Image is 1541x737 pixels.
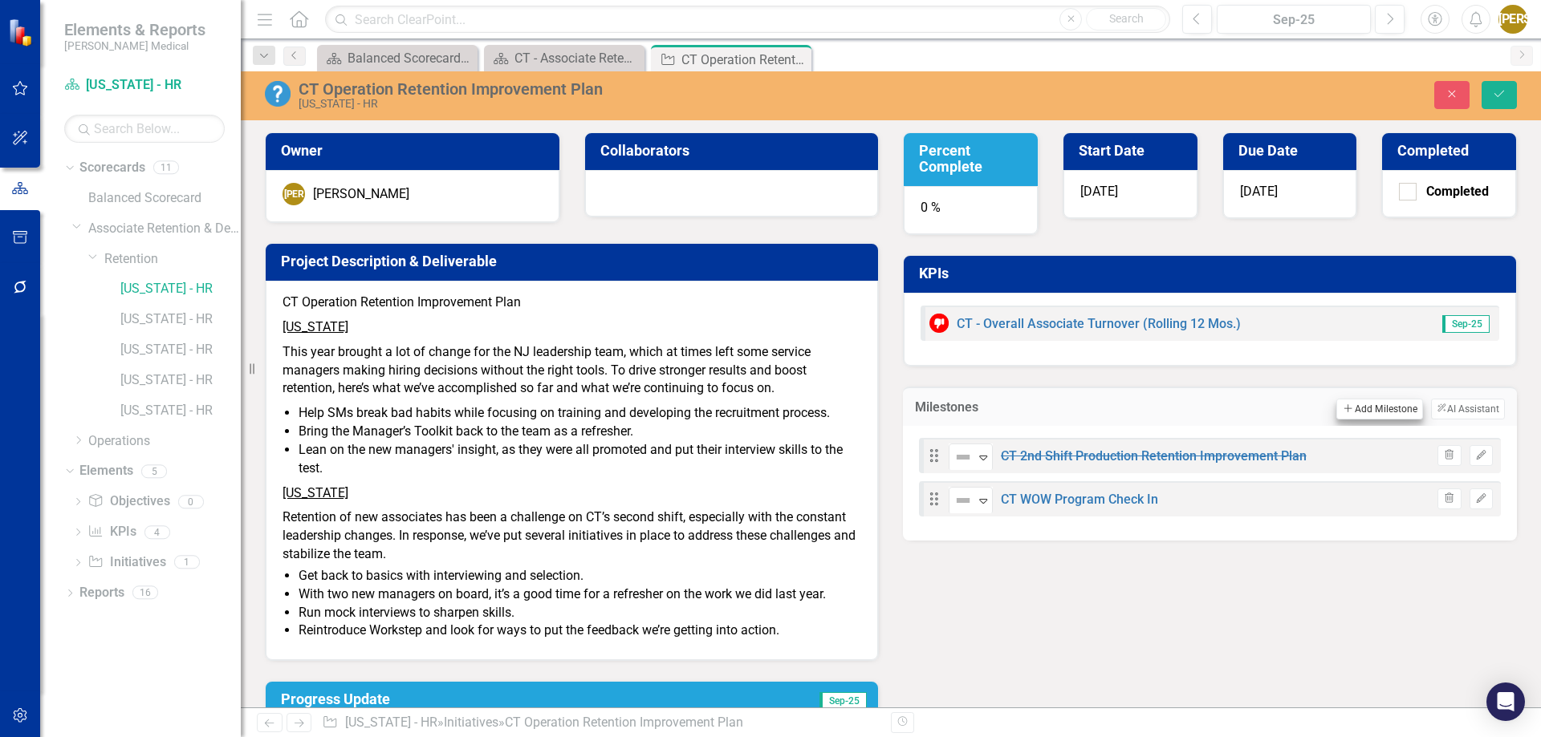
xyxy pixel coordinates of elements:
a: Initiatives [444,715,498,730]
a: [US_STATE] - HR [120,310,241,329]
div: 16 [132,586,158,600]
img: Not Defined [953,447,973,467]
button: [PERSON_NAME] [1498,5,1527,34]
span: [DATE] [1240,184,1278,199]
div: 1 [174,556,200,569]
a: Associate Retention & Development [88,220,241,238]
a: Objectives [87,492,169,511]
div: Sep-25 [1222,10,1365,30]
a: Initiatives [87,553,165,572]
div: Open Intercom Messenger [1486,682,1525,721]
a: Scorecards [79,159,145,177]
h3: Owner [281,143,550,159]
div: CT - Associate Retention [514,48,640,68]
div: [PERSON_NAME] [313,185,409,204]
h3: Collaborators [600,143,869,159]
span: [US_STATE] [283,319,348,334]
button: Add Milestone [1336,399,1422,419]
div: 4 [144,525,170,539]
img: Below Target [929,314,949,333]
a: [US_STATE] - HR [120,341,241,359]
h3: Percent Complete [919,143,1028,175]
span: [US_STATE] [283,485,348,500]
a: CT - Associate Retention [488,48,640,68]
h3: Due Date [1238,143,1348,159]
div: CT Operation Retention Improvement Plan [299,80,967,98]
img: No Information [265,81,291,107]
button: Search [1086,8,1166,30]
a: Balanced Scorecard [88,189,241,208]
a: [US_STATE] - HR [120,402,241,420]
div: Balanced Scorecard Welcome Page [348,48,474,68]
div: CT Operation Retention Improvement Plan [681,50,807,70]
img: ClearPoint Strategy [8,18,36,47]
p: Run mock interviews to sharpen skills. [299,604,861,622]
a: CT WOW Program Check In [1001,492,1158,507]
p: Bring the Manager’s Toolkit back to the team as a refresher. [299,423,861,441]
button: Sep-25 [1217,5,1371,34]
h3: Completed [1397,143,1506,159]
a: Operations [88,432,241,451]
a: [US_STATE] - HR [64,76,225,95]
div: » » [322,714,879,732]
a: KPIs [87,523,136,541]
a: [US_STATE] - HR [345,715,437,730]
h3: Project Description & Deliverable [281,253,868,269]
div: 0 % [904,186,1038,234]
input: Search Below... [64,115,225,143]
p: With two new managers on board, it’s a good time for a refresher on the work we did last year. [299,585,861,604]
h3: Start Date [1079,143,1188,159]
a: Elements [79,462,133,480]
a: [US_STATE] - HR [120,371,241,390]
span: Sep-25 [1442,315,1490,333]
div: [PERSON_NAME] [283,183,305,205]
a: Reports [79,584,124,602]
p: Get back to basics with interviewing and selection. [299,567,861,585]
p: CT Operation Retention Improvement Plan [283,294,861,315]
span: Sep-25 [819,692,867,710]
a: Balanced Scorecard Welcome Page [321,48,474,68]
a: Retention [104,250,241,269]
a: [US_STATE] - HR [120,280,241,298]
div: CT Operation Retention Improvement Plan [505,715,743,730]
a: CT - Overall Associate Turnover (Rolling 12 Mos.) [957,316,1241,331]
a: CT 2nd Shift Production Retention Improvement Plan [1001,448,1307,464]
button: AI Assistant [1431,399,1505,419]
span: Search [1109,12,1144,25]
h3: Progress Update [281,691,686,707]
div: 11 [153,161,179,175]
h3: Milestones [915,400,1076,415]
p: Retention of new associates has been a challenge on CT’s second shift, especially with the consta... [283,505,861,564]
p: Reintroduce Workstep and look for ways to put the feedback we’re getting into action. [299,622,861,640]
span: Elements & Reports [64,20,205,39]
p: Help SMs break bad habits while focusing on training and developing the recruitment process. [299,404,861,423]
div: [US_STATE] - HR [299,98,967,110]
div: 5 [141,464,167,478]
li: Lean on the new managers' insight, as they were all promoted and put their interview skills to th... [299,441,861,478]
small: [PERSON_NAME] Medical [64,39,205,52]
input: Search ClearPoint... [325,6,1170,34]
div: 0 [178,495,204,508]
img: Not Defined [953,491,973,510]
p: This year brought a lot of change for the NJ leadership team, which at times left some service ma... [283,340,861,402]
span: [DATE] [1080,184,1118,199]
h3: KPIs [919,265,1506,281]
